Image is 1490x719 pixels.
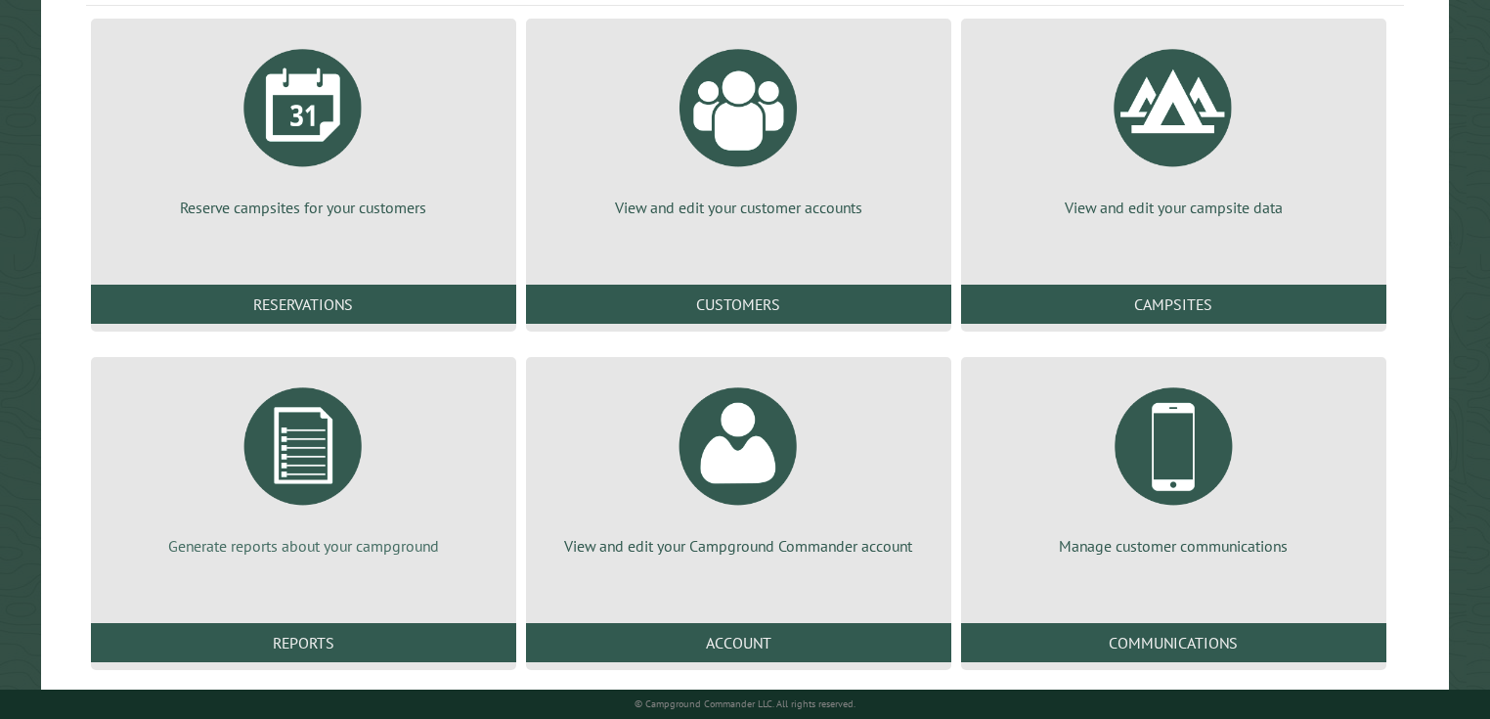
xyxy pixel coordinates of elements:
[526,285,951,324] a: Customers
[635,697,855,710] small: © Campground Commander LLC. All rights reserved.
[114,34,493,218] a: Reserve campsites for your customers
[91,623,516,662] a: Reports
[985,197,1363,218] p: View and edit your campsite data
[549,197,928,218] p: View and edit your customer accounts
[114,197,493,218] p: Reserve campsites for your customers
[549,535,928,557] p: View and edit your Campground Commander account
[114,373,493,557] a: Generate reports about your campground
[961,623,1386,662] a: Communications
[549,373,928,557] a: View and edit your Campground Commander account
[985,373,1363,557] a: Manage customer communications
[985,34,1363,218] a: View and edit your campsite data
[985,535,1363,557] p: Manage customer communications
[91,285,516,324] a: Reservations
[114,535,493,557] p: Generate reports about your campground
[549,34,928,218] a: View and edit your customer accounts
[526,623,951,662] a: Account
[961,285,1386,324] a: Campsites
